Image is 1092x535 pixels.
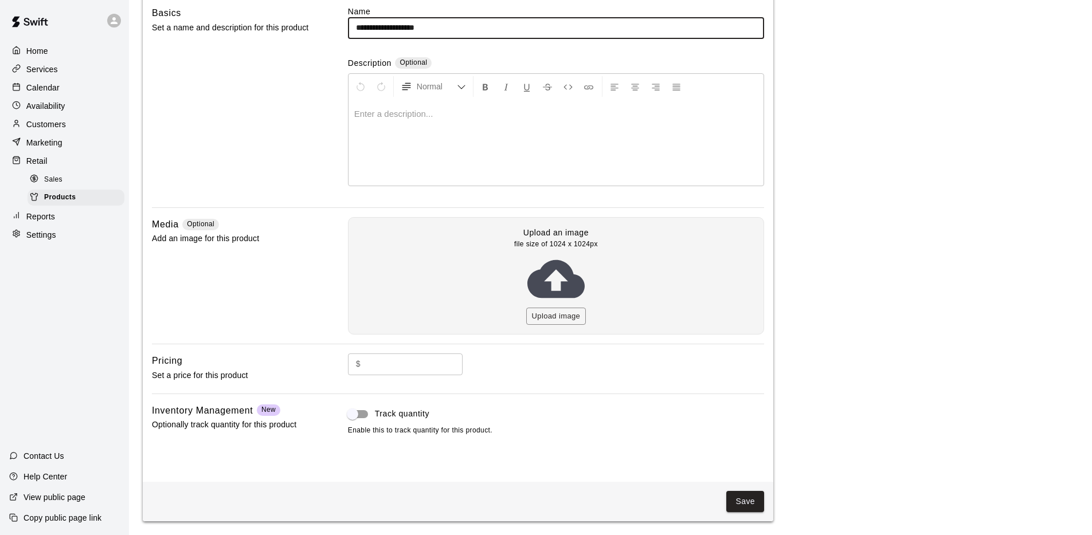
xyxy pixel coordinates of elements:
[9,61,120,78] a: Services
[526,308,586,325] button: Upload image
[496,76,516,97] button: Format Italics
[152,6,181,21] h6: Basics
[9,97,120,115] a: Availability
[26,211,55,222] p: Reports
[396,76,471,97] button: Formatting Options
[28,188,129,206] a: Products
[28,171,129,188] a: Sales
[356,358,361,370] p: $
[351,76,370,97] button: Undo
[26,137,62,148] p: Marketing
[26,229,56,241] p: Settings
[348,6,764,17] label: Name
[371,76,391,97] button: Redo
[348,57,392,70] label: Description
[605,76,624,97] button: Left Align
[517,76,537,97] button: Format Underline
[9,152,120,170] a: Retail
[152,403,253,418] h6: Inventory Management
[152,418,311,432] p: Optionally track quantity for this product
[9,79,120,96] a: Calendar
[261,406,276,414] span: New
[26,45,48,57] p: Home
[579,76,598,97] button: Insert Link
[24,471,67,482] p: Help Center
[9,42,120,60] a: Home
[646,76,666,97] button: Right Align
[514,239,598,250] span: file size of 1024 x 1024px
[28,190,124,206] div: Products
[24,491,85,503] p: View public page
[44,192,76,203] span: Products
[375,408,429,420] span: Track quantity
[538,76,557,97] button: Format Strikethrough
[417,81,457,92] span: Normal
[152,231,311,246] p: Add an image for this product
[523,227,589,239] p: Upload an image
[26,119,66,130] p: Customers
[187,220,214,228] span: Optional
[152,21,311,35] p: Set a name and description for this product
[152,368,311,383] p: Set a price for this product
[152,217,179,232] h6: Media
[26,64,58,75] p: Services
[28,172,124,188] div: Sales
[558,76,578,97] button: Insert Code
[24,512,101,524] p: Copy public page link
[476,76,495,97] button: Format Bold
[9,116,120,133] a: Customers
[400,58,427,66] span: Optional
[26,100,65,112] p: Availability
[9,208,120,225] a: Reports
[667,76,686,97] button: Justify Align
[9,134,120,151] a: Marketing
[9,226,120,243] a: Settings
[24,450,64,462] p: Contact Us
[726,491,764,512] button: Save
[348,425,764,436] span: Enable this to track quantity for this product.
[625,76,645,97] button: Center Align
[44,174,62,186] span: Sales
[26,82,60,93] p: Calendar
[26,155,48,167] p: Retail
[152,353,182,368] h6: Pricing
